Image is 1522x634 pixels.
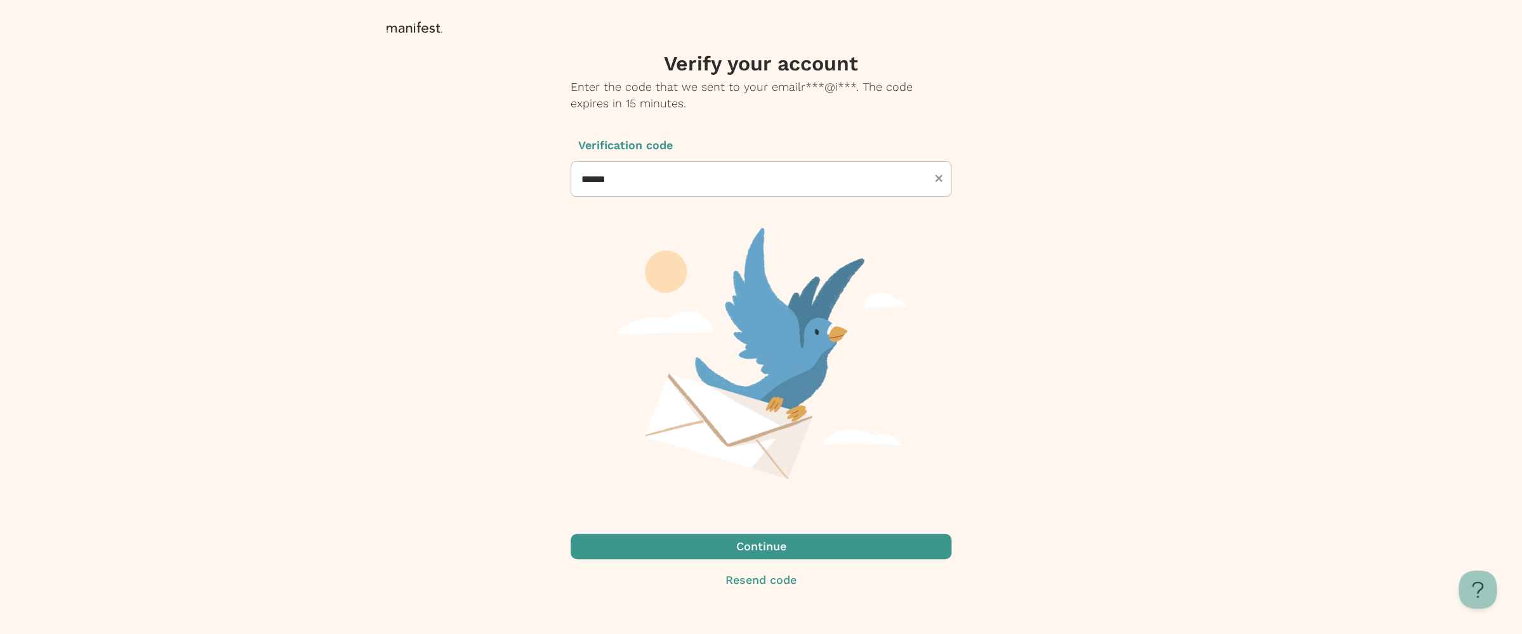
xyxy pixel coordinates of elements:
[571,534,951,559] button: Continue
[571,572,951,588] button: Resend code
[571,51,951,76] h3: Verify your account
[571,137,951,154] p: Verification code
[1459,571,1497,609] iframe: Help Scout Beacon - Open
[571,79,951,112] p: Enter the code that we sent to your email r***@i*** . The code expires in 15 minutes.
[571,225,951,480] img: verification code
